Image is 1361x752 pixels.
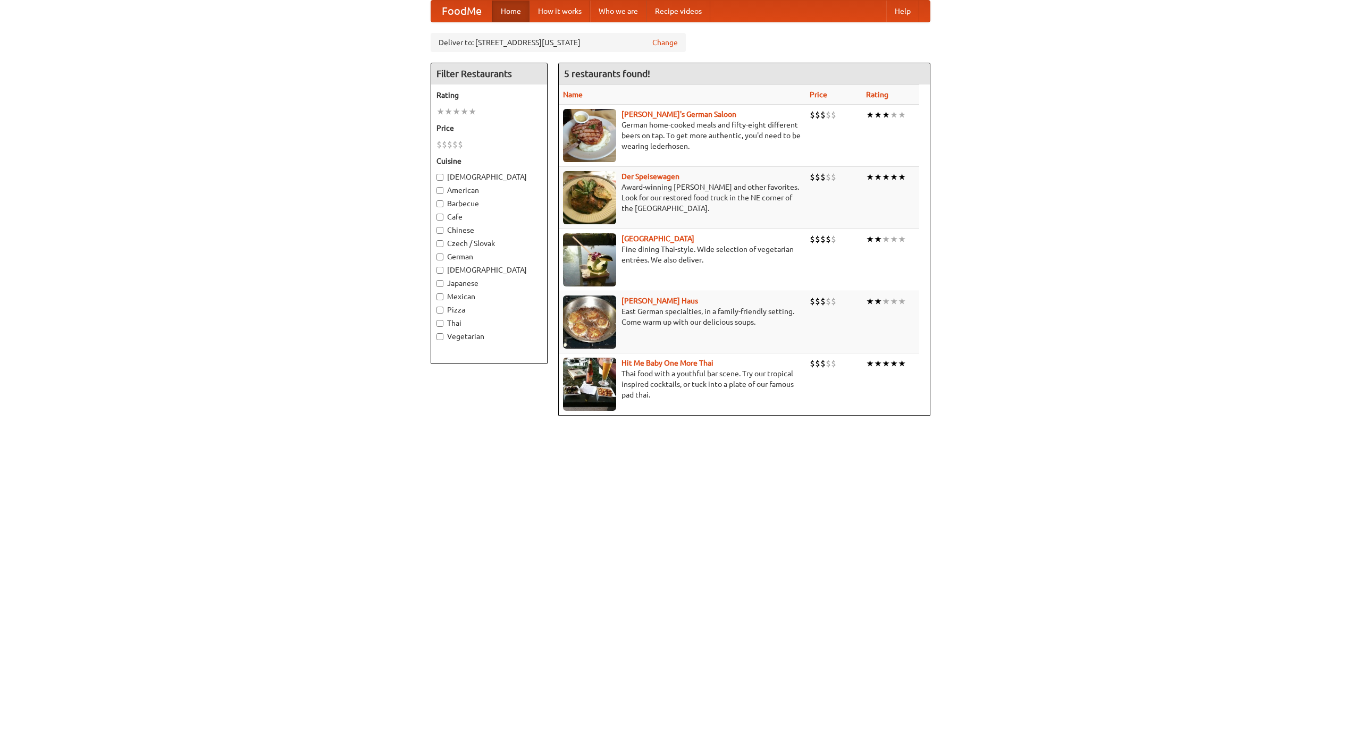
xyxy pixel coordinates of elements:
input: Cafe [436,214,443,221]
p: East German specialties, in a family-friendly setting. Come warm up with our delicious soups. [563,306,801,327]
li: ★ [874,295,882,307]
ng-pluralize: 5 restaurants found! [564,69,650,79]
li: ★ [866,358,874,369]
b: [GEOGRAPHIC_DATA] [621,234,694,243]
input: German [436,254,443,260]
a: Name [563,90,583,99]
input: Thai [436,320,443,327]
li: ★ [866,109,874,121]
li: $ [815,358,820,369]
li: $ [831,109,836,121]
li: ★ [898,171,906,183]
li: ★ [882,358,890,369]
li: $ [447,139,452,150]
p: German home-cooked meals and fifty-eight different beers on tap. To get more authentic, you'd nee... [563,120,801,151]
li: ★ [882,109,890,121]
li: $ [815,233,820,245]
li: ★ [874,171,882,183]
li: $ [815,109,820,121]
input: Chinese [436,227,443,234]
a: FoodMe [431,1,492,22]
li: ★ [898,358,906,369]
li: ★ [882,295,890,307]
li: $ [810,295,815,307]
a: [PERSON_NAME]'s German Saloon [621,110,736,119]
li: ★ [890,171,898,183]
li: $ [820,233,826,245]
input: [DEMOGRAPHIC_DATA] [436,174,443,181]
img: kohlhaus.jpg [563,295,616,349]
li: ★ [890,109,898,121]
li: $ [831,358,836,369]
li: ★ [452,106,460,117]
li: $ [820,171,826,183]
p: Thai food with a youthful bar scene. Try our tropical inspired cocktails, or tuck into a plate of... [563,368,801,400]
li: $ [815,295,820,307]
li: $ [826,171,831,183]
a: Who we are [590,1,646,22]
h5: Price [436,123,542,133]
a: How it works [530,1,590,22]
label: Vegetarian [436,331,542,342]
a: Rating [866,90,888,99]
img: babythai.jpg [563,358,616,411]
li: $ [458,139,463,150]
li: ★ [874,358,882,369]
li: ★ [436,106,444,117]
a: Der Speisewagen [621,172,679,181]
li: $ [815,171,820,183]
label: Barbecue [436,198,542,209]
p: Fine dining Thai-style. Wide selection of vegetarian entrées. We also deliver. [563,244,801,265]
label: Czech / Slovak [436,238,542,249]
li: ★ [874,233,882,245]
li: ★ [898,109,906,121]
h4: Filter Restaurants [431,63,547,85]
li: ★ [866,171,874,183]
li: ★ [890,358,898,369]
li: $ [442,139,447,150]
input: Czech / Slovak [436,240,443,247]
p: Award-winning [PERSON_NAME] and other favorites. Look for our restored food truck in the NE corne... [563,182,801,214]
li: $ [810,358,815,369]
li: $ [820,358,826,369]
label: [DEMOGRAPHIC_DATA] [436,265,542,275]
input: Japanese [436,280,443,287]
label: Chinese [436,225,542,235]
label: Thai [436,318,542,328]
li: ★ [444,106,452,117]
li: ★ [460,106,468,117]
a: Hit Me Baby One More Thai [621,359,713,367]
li: $ [436,139,442,150]
li: $ [826,233,831,245]
li: ★ [866,233,874,245]
h5: Rating [436,90,542,100]
li: ★ [890,295,898,307]
li: ★ [882,171,890,183]
a: [PERSON_NAME] Haus [621,297,698,305]
img: satay.jpg [563,233,616,286]
img: esthers.jpg [563,109,616,162]
li: $ [826,295,831,307]
li: $ [810,171,815,183]
li: $ [831,295,836,307]
li: ★ [898,233,906,245]
a: Change [652,37,678,48]
input: Vegetarian [436,333,443,340]
input: Barbecue [436,200,443,207]
label: Pizza [436,305,542,315]
input: American [436,187,443,194]
a: Help [886,1,919,22]
li: ★ [890,233,898,245]
a: Recipe videos [646,1,710,22]
li: $ [820,295,826,307]
li: $ [820,109,826,121]
input: Mexican [436,293,443,300]
li: ★ [882,233,890,245]
li: ★ [866,295,874,307]
li: ★ [468,106,476,117]
li: ★ [874,109,882,121]
img: speisewagen.jpg [563,171,616,224]
input: Pizza [436,307,443,314]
